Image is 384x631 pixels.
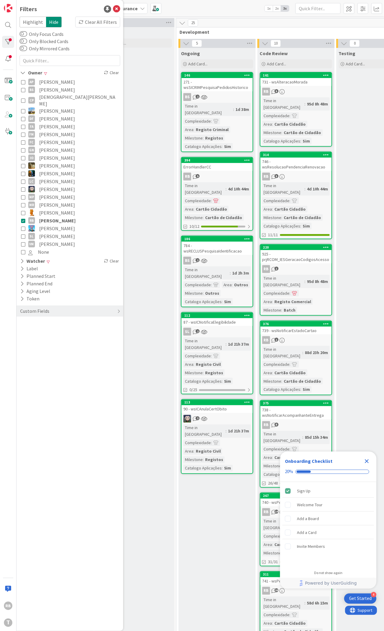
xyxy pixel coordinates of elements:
[223,143,233,150] div: Sim
[262,454,272,461] div: Area
[21,78,119,86] button: AP [PERSON_NAME]
[21,138,119,146] button: FC [PERSON_NAME]
[262,197,290,204] div: Complexidade
[285,469,293,475] div: 20%
[181,236,253,307] a: 186784 - wsRECLUSPesquisaIdentificacaoBSTime in [GEOGRAPHIC_DATA]:1d 2h 3mComplexidade:Area:Outro...
[188,61,208,67] span: Add Card...
[28,241,35,247] div: VM
[261,78,332,86] div: 731 - wsAlteracaoMorada
[304,434,330,441] div: 85d 15h 34m
[211,281,212,288] span: :
[21,107,119,115] button: DG [PERSON_NAME]
[232,281,233,288] span: :
[263,401,332,406] div: 375
[285,458,332,465] div: Onboarding Checklist
[262,88,270,96] div: RB
[39,224,75,232] span: [PERSON_NAME]
[262,112,290,119] div: Complexidade
[283,485,374,498] div: Sign Up is complete.
[39,86,75,94] span: [PERSON_NAME]
[183,298,222,305] div: Catalogo Aplicações
[183,173,191,181] div: RB
[261,321,332,327] div: 376
[304,349,330,356] div: 88d 23h 20m
[211,440,212,446] span: :
[272,121,273,127] span: :
[20,55,120,66] input: Quick Filter...
[290,290,291,297] span: :
[303,349,304,356] span: :
[182,78,253,91] div: 271 - wsSICRIMPesquisaPedidosHistorico
[262,298,272,305] div: Area
[21,232,119,240] button: SL [PERSON_NAME]
[39,154,75,162] span: [PERSON_NAME]
[305,101,306,107] span: :
[193,206,194,212] span: :
[21,123,119,130] button: FA [PERSON_NAME]
[20,30,64,38] label: Only Focus Cards
[261,265,332,273] div: RB
[306,186,330,192] div: 4d 10h 44m
[182,73,253,78] div: 146
[196,258,200,262] span: 1
[301,223,312,229] div: Sim
[222,378,223,385] span: :
[38,248,49,256] span: None
[21,248,119,256] button: None
[13,1,27,8] span: Support
[21,154,119,162] button: IO [PERSON_NAME]
[226,186,227,192] span: :
[196,329,200,333] span: 2
[260,321,332,395] a: 376739 - wsNotificarEstadoCartaoRBTime in [GEOGRAPHIC_DATA]:88d 23h 20mComplexidade:Area:Cartão C...
[222,465,223,472] span: :
[230,270,231,276] span: :
[28,170,35,177] img: JC
[262,307,282,313] div: Milestone
[39,217,76,224] span: [PERSON_NAME]
[204,214,244,221] div: Cartão de Cidadão
[227,428,251,435] div: 1d 21h 37m
[21,170,119,177] button: JC [PERSON_NAME]
[183,378,222,385] div: Catalogo Aplicações
[263,73,332,77] div: 161
[184,400,253,405] div: 113
[263,245,332,250] div: 220
[39,130,75,138] span: [PERSON_NAME]
[39,240,75,248] span: [PERSON_NAME]
[262,206,272,212] div: Area
[222,281,232,288] div: Area
[21,177,119,185] button: LC [PERSON_NAME]
[261,401,332,406] div: 375
[184,73,253,77] div: 146
[231,270,251,276] div: 1d 2h 3m
[20,31,27,37] button: Only Focus Cards
[234,106,251,113] div: 1d 38m
[260,400,332,488] a: 375738 - wsNotificarAcompanhanteEntregaRBTime in [GEOGRAPHIC_DATA]:85d 15h 34mComplexidade:Area:C...
[183,182,226,196] div: Time in [GEOGRAPHIC_DATA]
[261,73,332,86] div: 161731 - wsAlteracaoMorada
[182,236,253,255] div: 186784 - wsRECLUSPesquisaIdentificacao
[182,328,253,336] div: SL
[290,446,291,453] span: :
[21,240,119,248] button: VM [PERSON_NAME]
[263,322,332,326] div: 376
[204,369,225,376] div: Registos
[268,232,278,238] span: 11/11
[262,121,272,127] div: Area
[20,38,27,44] button: Only Blocked Cards
[223,298,233,305] div: Sim
[193,448,194,455] span: :
[39,209,75,217] span: [PERSON_NAME]
[203,457,204,463] span: :
[28,97,35,104] div: CP
[184,313,253,318] div: 112
[203,290,204,297] span: :
[182,257,253,265] div: BS
[280,482,376,567] div: Checklist items
[21,162,119,170] button: JC [PERSON_NAME]
[182,313,253,318] div: 112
